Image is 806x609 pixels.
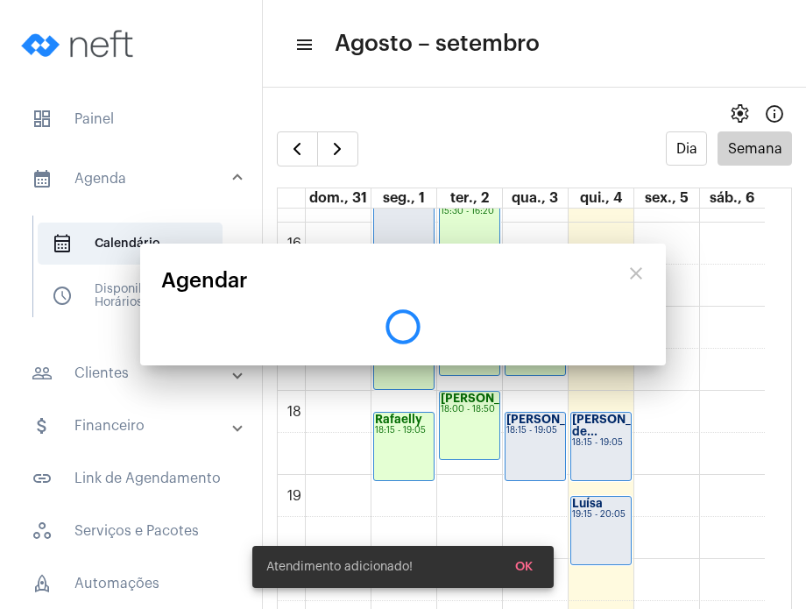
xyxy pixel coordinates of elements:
span: Agendar [161,269,248,292]
mat-icon: sidenav icon [32,363,53,384]
span: Link de Agendamento [18,457,244,499]
a: 31 de agosto de 2025 [306,188,371,208]
mat-icon: Info [764,103,785,124]
a: 1 de setembro de 2025 [379,188,428,208]
mat-icon: sidenav icon [32,468,53,489]
button: Próximo Semana [317,131,358,166]
strong: [PERSON_NAME] de... [572,414,670,437]
span: Serviços e Pacotes [18,510,244,552]
div: 18:15 - 19:05 [375,426,433,436]
mat-panel-title: Agenda [32,168,234,189]
button: Dia [666,131,707,166]
span: sidenav icon [32,573,53,594]
span: sidenav icon [52,286,73,307]
a: 5 de setembro de 2025 [641,188,692,208]
strong: Luísa [572,498,603,509]
mat-icon: close [626,263,647,284]
div: 16 [284,236,305,251]
div: 15:30 - 16:20 [441,207,498,216]
div: 18 [284,404,305,420]
span: sidenav icon [32,109,53,130]
button: Semana [718,131,792,166]
div: 18:15 - 19:05 [572,438,630,448]
span: sidenav icon [32,520,53,542]
div: 18:00 - 18:50 [441,405,498,414]
strong: Rafaelly [375,414,422,425]
span: Disponibilidade de Horários [38,275,223,317]
mat-icon: sidenav icon [32,168,53,189]
button: Semana Anterior [277,131,318,166]
span: OK [515,561,533,573]
span: Atendimento adicionado! [266,558,413,576]
div: 18:15 - 19:05 [506,426,564,436]
div: 19 [284,488,305,504]
a: 6 de setembro de 2025 [706,188,758,208]
a: 2 de setembro de 2025 [447,188,492,208]
span: Agosto – setembro [335,30,540,58]
mat-panel-title: Financeiro [32,415,234,436]
strong: [PERSON_NAME]... [441,393,549,404]
mat-icon: sidenav icon [32,415,53,436]
mat-icon: sidenav icon [294,34,312,55]
strong: [PERSON_NAME] [506,414,604,425]
mat-panel-title: Clientes [32,363,234,384]
div: 19:15 - 20:05 [572,510,630,520]
span: Painel [18,98,244,140]
a: 3 de setembro de 2025 [508,188,562,208]
img: logo-neft-novo-2.png [14,9,145,79]
a: 4 de setembro de 2025 [576,188,626,208]
span: settings [729,103,750,124]
span: sidenav icon [52,233,73,254]
span: Automações [18,563,244,605]
span: Calendário [38,223,223,265]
